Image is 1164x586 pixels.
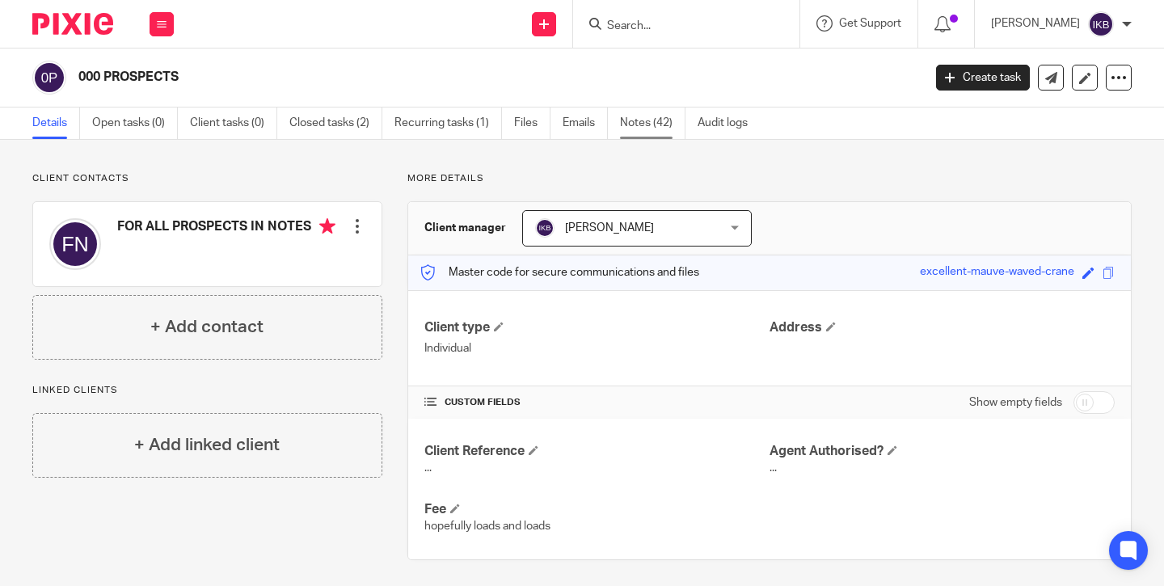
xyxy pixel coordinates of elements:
[424,340,770,356] p: Individual
[424,319,770,336] h4: Client type
[49,218,101,270] img: svg%3E
[936,65,1030,91] a: Create task
[1088,11,1114,37] img: svg%3E
[565,222,654,234] span: [PERSON_NAME]
[150,314,264,339] h4: + Add contact
[839,18,901,29] span: Get Support
[698,108,760,139] a: Audit logs
[770,319,1115,336] h4: Address
[190,108,277,139] a: Client tasks (0)
[32,384,382,397] p: Linked clients
[605,19,751,34] input: Search
[117,218,335,238] h4: FOR ALL PROSPECTS IN NOTES
[969,394,1062,411] label: Show empty fields
[620,108,685,139] a: Notes (42)
[424,443,770,460] h4: Client Reference
[289,108,382,139] a: Closed tasks (2)
[319,218,335,234] i: Primary
[32,13,113,35] img: Pixie
[32,61,66,95] img: svg%3E
[770,443,1115,460] h4: Agent Authorised?
[32,172,382,185] p: Client contacts
[134,432,280,457] h4: + Add linked client
[420,264,699,280] p: Master code for secure communications and files
[563,108,608,139] a: Emails
[991,15,1080,32] p: [PERSON_NAME]
[394,108,502,139] a: Recurring tasks (1)
[78,69,745,86] h2: 000 PROSPECTS
[424,501,770,518] h4: Fee
[32,108,80,139] a: Details
[535,218,555,238] img: svg%3E
[770,462,777,474] span: ...
[92,108,178,139] a: Open tasks (0)
[424,396,770,409] h4: CUSTOM FIELDS
[424,521,550,532] span: hopefully loads and loads
[514,108,550,139] a: Files
[920,263,1074,282] div: excellent-mauve-waved-crane
[407,172,1132,185] p: More details
[424,220,506,236] h3: Client manager
[424,462,432,474] span: ...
